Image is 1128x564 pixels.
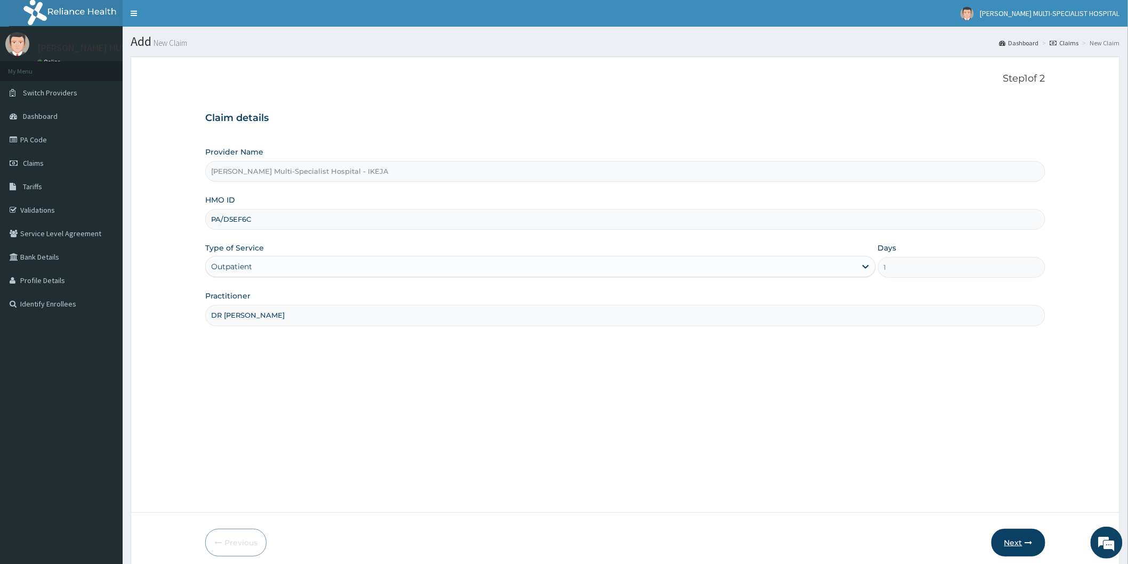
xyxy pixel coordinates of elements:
[5,291,203,328] textarea: Type your message and hit 'Enter'
[131,35,1120,49] h1: Add
[1050,38,1079,47] a: Claims
[5,32,29,56] img: User Image
[961,7,974,20] img: User Image
[23,158,44,168] span: Claims
[205,147,263,157] label: Provider Name
[62,134,147,242] span: We're online!
[37,58,63,66] a: Online
[23,182,42,191] span: Tariffs
[992,529,1045,557] button: Next
[23,111,58,121] span: Dashboard
[205,529,267,557] button: Previous
[175,5,200,31] div: Minimize live chat window
[205,243,264,253] label: Type of Service
[37,43,228,53] p: [PERSON_NAME] MULTI-SPECIALIST HOSPITAL
[878,243,897,253] label: Days
[205,305,1045,326] input: Enter Name
[55,60,179,74] div: Chat with us now
[205,73,1045,85] p: Step 1 of 2
[205,291,251,301] label: Practitioner
[20,53,43,80] img: d_794563401_company_1708531726252_794563401
[151,39,187,47] small: New Claim
[205,195,235,205] label: HMO ID
[205,112,1045,124] h3: Claim details
[205,209,1045,230] input: Enter HMO ID
[1080,38,1120,47] li: New Claim
[1000,38,1039,47] a: Dashboard
[23,88,77,98] span: Switch Providers
[211,261,252,272] div: Outpatient
[980,9,1120,18] span: [PERSON_NAME] MULTI-SPECIALIST HOSPITAL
